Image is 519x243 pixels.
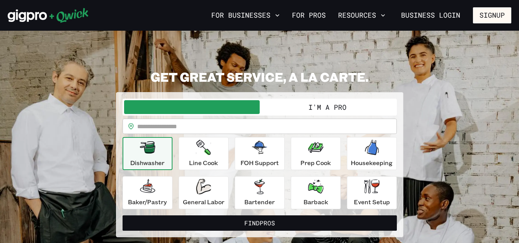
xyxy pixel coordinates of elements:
p: Housekeeping [351,158,393,167]
button: I'm a Pro [260,100,395,114]
button: Bartender [235,176,285,209]
p: Dishwasher [130,158,164,167]
button: I'm a Business [124,100,260,114]
p: FOH Support [240,158,279,167]
button: Event Setup [347,176,397,209]
p: Bartender [244,197,275,207]
button: General Labor [179,176,229,209]
button: Signup [473,7,511,23]
button: FOH Support [235,137,285,170]
p: Barback [303,197,328,207]
a: Business Login [395,7,467,23]
a: For Pros [289,9,329,22]
button: For Businesses [208,9,283,22]
p: Prep Cook [300,158,331,167]
button: Line Cook [179,137,229,170]
p: Event Setup [354,197,390,207]
p: Baker/Pastry [128,197,167,207]
button: Housekeeping [347,137,397,170]
p: Line Cook [189,158,218,167]
p: General Labor [183,197,224,207]
button: Prep Cook [291,137,341,170]
button: Dishwasher [123,137,172,170]
button: FindPros [123,215,397,231]
button: Baker/Pastry [123,176,172,209]
button: Barback [291,176,341,209]
button: Resources [335,9,388,22]
h2: GET GREAT SERVICE, A LA CARTE. [116,69,403,84]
